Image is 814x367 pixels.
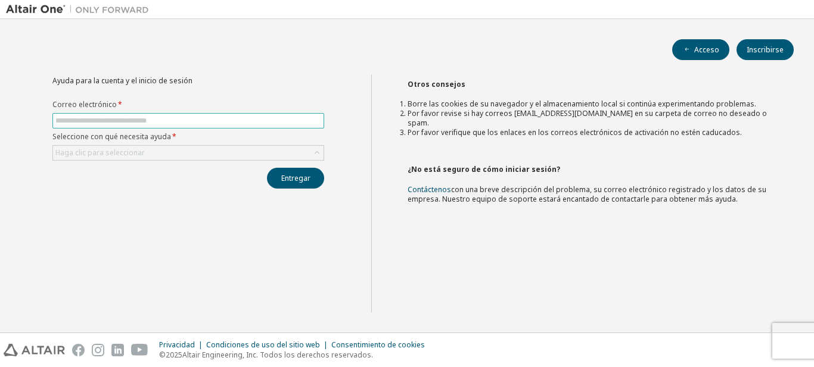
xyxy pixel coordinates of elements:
img: Altair Uno [6,4,155,15]
font: Seleccione con qué necesita ayuda [52,131,171,142]
font: Borre las cookies de su navegador y el almacenamiento local si continúa experimentando problemas. [408,99,756,109]
font: Consentimiento de cookies [331,340,425,350]
font: Acceso [694,45,719,55]
img: facebook.svg [72,344,85,356]
img: altair_logo.svg [4,344,65,356]
font: Haga clic para seleccionar [55,148,145,158]
font: Entregar [281,173,310,183]
font: 2025 [166,350,182,360]
div: Haga clic para seleccionar [53,146,324,160]
font: Por favor verifique que los enlaces en los correos electrónicos de activación no estén caducados. [408,127,742,137]
font: Privacidad [159,340,195,350]
a: Contáctenos [408,184,451,195]
font: © [159,350,166,360]
font: Correo electrónico [52,99,117,109]
font: Inscribirse [747,45,784,55]
button: Entregar [267,168,324,189]
font: Condiciones de uso del sitio web [206,340,320,350]
img: instagram.svg [92,344,104,356]
font: Ayuda para la cuenta y el inicio de sesión [52,76,192,86]
font: Altair Engineering, Inc. Todos los derechos reservados. [182,350,373,360]
font: Otros consejos [408,79,465,89]
img: youtube.svg [131,344,148,356]
font: con una breve descripción del problema, su correo electrónico registrado y los datos de su empres... [408,184,766,204]
button: Acceso [672,39,729,60]
font: ¿No está seguro de cómo iniciar sesión? [408,164,560,174]
img: linkedin.svg [111,344,124,356]
button: Inscribirse [737,39,794,60]
font: Por favor revise si hay correos [EMAIL_ADDRESS][DOMAIN_NAME] en su carpeta de correo no deseado o... [408,108,767,128]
